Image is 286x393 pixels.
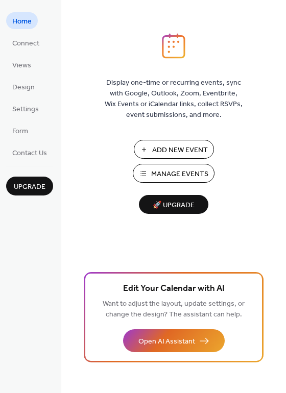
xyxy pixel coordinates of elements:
[145,199,202,212] span: 🚀 Upgrade
[138,336,195,347] span: Open AI Assistant
[133,164,214,183] button: Manage Events
[12,60,31,71] span: Views
[6,56,37,73] a: Views
[123,329,225,352] button: Open AI Assistant
[6,34,45,51] a: Connect
[12,38,39,49] span: Connect
[123,282,225,296] span: Edit Your Calendar with AI
[12,148,47,159] span: Contact Us
[151,169,208,180] span: Manage Events
[6,144,53,161] a: Contact Us
[12,104,39,115] span: Settings
[6,100,45,117] a: Settings
[134,140,214,159] button: Add New Event
[6,177,53,195] button: Upgrade
[152,145,208,156] span: Add New Event
[12,82,35,93] span: Design
[14,182,45,192] span: Upgrade
[103,297,245,322] span: Want to adjust the layout, update settings, or change the design? The assistant can help.
[6,122,34,139] a: Form
[6,78,41,95] a: Design
[139,195,208,214] button: 🚀 Upgrade
[12,126,28,137] span: Form
[12,16,32,27] span: Home
[6,12,38,29] a: Home
[162,33,185,59] img: logo_icon.svg
[105,78,243,120] span: Display one-time or recurring events, sync with Google, Outlook, Zoom, Eventbrite, Wix Events or ...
